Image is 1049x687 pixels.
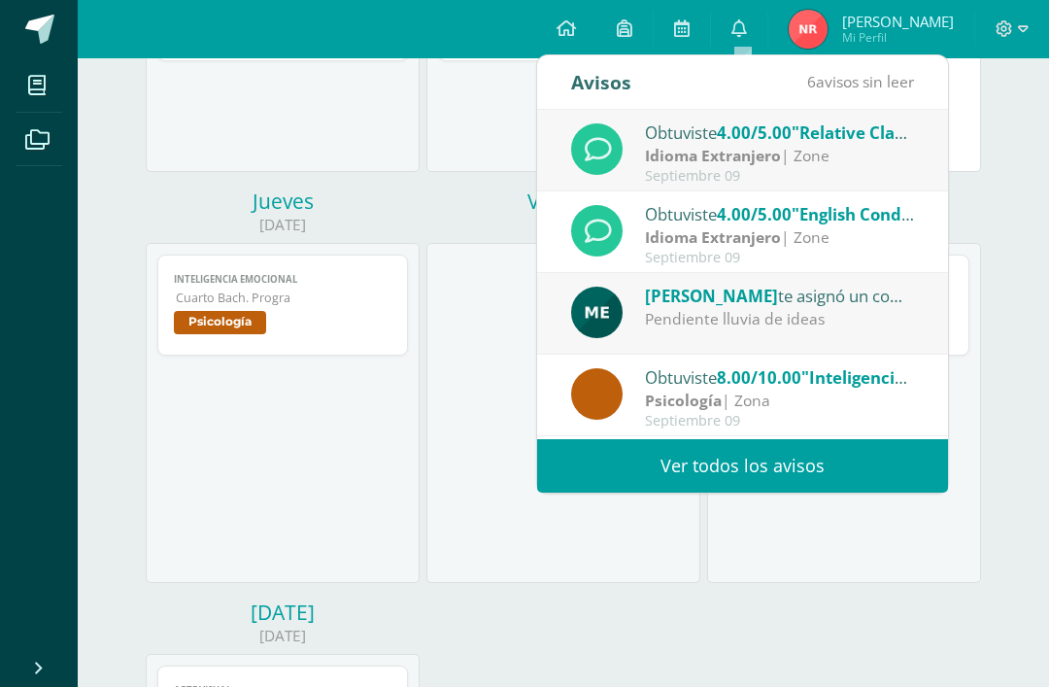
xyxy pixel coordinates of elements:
img: aab5df14b0bef70d5faed8d855aec77e.png [789,10,828,49]
div: Jueves [146,188,420,215]
div: Obtuviste en [645,201,915,226]
strong: Idioma Extranjero [645,226,781,248]
span: Inteligencia emocional [174,273,391,286]
div: | Zone [645,226,915,249]
div: [DATE] [146,626,420,646]
div: [DATE] [426,215,700,235]
span: 4.00/5.00 [717,121,792,144]
div: [DATE] [146,215,420,235]
span: 6 [807,71,816,92]
strong: Idioma Extranjero [645,145,781,166]
div: [DATE] [146,599,420,626]
span: Psicología [174,311,266,334]
span: "English Conditionals week 4" [792,203,1029,225]
div: Septiembre 09 [645,413,915,429]
a: Inteligencia emocionalCuarto Bach. PrograPsicología [157,255,408,356]
span: "Relative Clauses" [792,121,938,144]
img: e5319dee200a4f57f0a5ff00aaca67bb.png [571,287,623,338]
div: Pendiente lluvia de ideas [645,308,915,330]
span: avisos sin leer [807,71,914,92]
div: | Zona [645,390,915,412]
div: Avisos [571,55,631,109]
a: Ver todos los avisos [537,439,948,493]
div: Septiembre 09 [645,250,915,266]
div: Obtuviste en [645,364,915,390]
span: Cuarto Bach. Progra [176,290,391,306]
strong: Psicología [645,390,722,411]
div: Obtuviste en [645,120,915,145]
span: [PERSON_NAME] [842,12,954,31]
span: Mi Perfil [842,29,954,46]
span: 4.00/5.00 [717,203,792,225]
div: Viernes [426,188,700,215]
div: te asignó un comentario en 'Inteligencias múltiples parte 2' para 'Psicología' [645,283,915,308]
div: Septiembre 09 [645,168,915,185]
div: | Zone [645,145,915,167]
span: [PERSON_NAME] [645,285,778,307]
span: 8.00/10.00 [717,366,801,389]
